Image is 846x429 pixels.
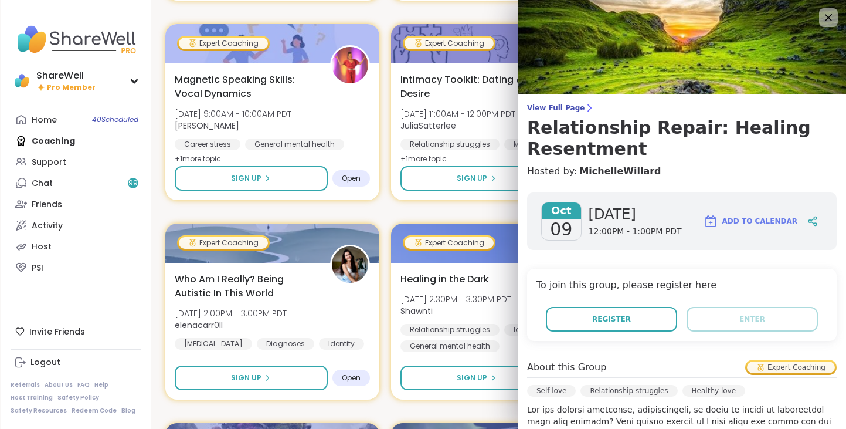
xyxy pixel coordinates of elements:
[231,373,261,383] span: Sign Up
[722,216,797,227] span: Add to Calendar
[580,385,677,397] div: Relationship struggles
[30,357,60,369] div: Logout
[179,38,268,49] div: Expert Coaching
[36,69,96,82] div: ShareWell
[457,373,487,383] span: Sign Up
[405,237,494,249] div: Expert Coaching
[542,202,581,219] span: Oct
[546,307,677,332] button: Register
[92,115,138,124] span: 40 Scheduled
[32,220,63,232] div: Activity
[47,83,96,93] span: Pro Member
[32,262,43,274] div: PSI
[77,381,90,389] a: FAQ
[175,338,252,350] div: [MEDICAL_DATA]
[527,103,837,160] a: View Full PageRelationship Repair: Healing Resentment
[332,246,368,283] img: elenacarr0ll
[319,338,364,350] div: Identity
[13,72,32,90] img: ShareWell
[175,308,287,319] span: [DATE] 2:00PM - 3:00PM PDT
[457,173,487,184] span: Sign Up
[32,241,52,253] div: Host
[175,108,291,120] span: [DATE] 9:00AM - 10:00AM PDT
[121,407,135,415] a: Blog
[400,272,489,286] span: Healing in the Dark
[527,360,606,374] h4: About this Group
[11,321,141,342] div: Invite Friends
[11,109,141,130] a: Home40Scheduled
[175,272,317,300] span: Who Am I Really? Being Autistic In This World
[536,278,827,295] h4: To join this group, please register here
[11,394,53,402] a: Host Training
[175,166,328,191] button: Sign Up
[11,173,141,194] a: Chat99
[11,381,40,389] a: Referrals
[739,314,765,325] span: Enter
[698,207,803,235] button: Add to Calendar
[11,257,141,278] a: PSI
[592,314,631,325] span: Register
[400,324,500,336] div: Relationship struggles
[342,174,361,183] span: Open
[527,103,837,113] span: View Full Page
[175,139,240,150] div: Career stress
[682,385,745,397] div: Healthy love
[94,381,108,389] a: Help
[504,139,566,150] div: Mindfulness
[32,157,66,168] div: Support
[342,373,361,383] span: Open
[400,166,553,191] button: Sign Up
[400,73,543,101] span: Intimacy Toolkit: Dating & Desire
[589,226,682,238] span: 12:00PM - 1:00PM PDT
[175,73,317,101] span: Magnetic Speaking Skills: Vocal Dynamics
[400,139,500,150] div: Relationship struggles
[11,151,141,173] a: Support
[179,237,268,249] div: Expert Coaching
[527,117,837,160] h3: Relationship Repair: Healing Resentment
[400,305,433,317] b: Shawnti
[11,19,141,60] img: ShareWell Nav Logo
[32,114,57,126] div: Home
[400,293,511,305] span: [DATE] 2:30PM - 3:30PM PDT
[175,366,328,390] button: Sign Up
[45,381,73,389] a: About Us
[231,173,261,184] span: Sign Up
[32,199,62,211] div: Friends
[245,139,344,150] div: General mental health
[400,120,456,131] b: JuliaSatterlee
[400,108,515,120] span: [DATE] 11:00AM - 12:00PM PDT
[400,366,553,390] button: Sign Up
[11,215,141,236] a: Activity
[332,47,368,83] img: Lisa_LaCroix
[11,407,67,415] a: Safety Resources
[57,394,99,402] a: Safety Policy
[11,194,141,215] a: Friends
[550,219,572,240] span: 09
[589,205,682,224] span: [DATE]
[175,319,223,331] b: elenacarr0ll
[527,385,576,397] div: Self-love
[704,214,718,228] img: ShareWell Logomark
[747,362,835,373] div: Expert Coaching
[527,164,837,178] h4: Hosted by:
[11,236,141,257] a: Host
[72,407,117,415] a: Redeem Code
[405,38,494,49] div: Expert Coaching
[579,164,661,178] a: MichelleWillard
[128,178,138,188] span: 99
[32,178,53,190] div: Chat
[687,307,818,332] button: Enter
[504,324,549,336] div: Identity
[400,340,500,352] div: General mental health
[11,352,141,373] a: Logout
[175,120,239,131] b: [PERSON_NAME]
[257,338,314,350] div: Diagnoses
